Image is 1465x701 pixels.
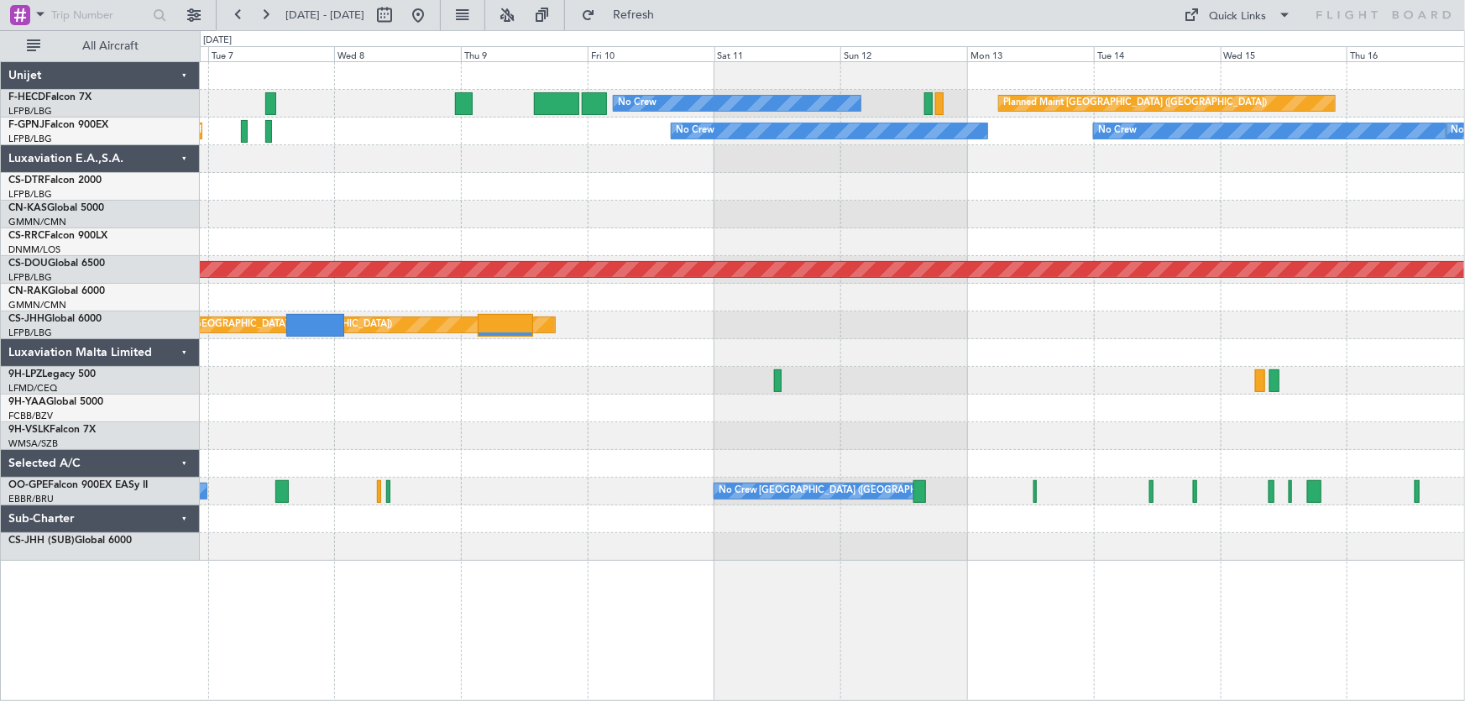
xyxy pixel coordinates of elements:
[8,203,104,213] a: CN-KASGlobal 5000
[8,216,66,228] a: GMMN/CMN
[1094,46,1221,61] div: Tue 14
[8,120,108,130] a: F-GPNJFalcon 900EX
[8,314,44,324] span: CS-JHH
[208,46,335,61] div: Tue 7
[8,120,44,130] span: F-GPNJ
[8,271,52,284] a: LFPB/LBG
[203,34,232,48] div: [DATE]
[334,46,461,61] div: Wed 8
[8,437,58,450] a: WMSA/SZB
[8,397,46,407] span: 9H-YAA
[285,8,364,23] span: [DATE] - [DATE]
[8,243,60,256] a: DNMM/LOS
[1176,2,1300,29] button: Quick Links
[1210,8,1267,25] div: Quick Links
[1221,46,1347,61] div: Wed 15
[8,382,57,395] a: LFMD/CEQ
[8,231,44,241] span: CS-RRC
[8,536,75,546] span: CS-JHH (SUB)
[8,536,132,546] a: CS-JHH (SUB)Global 6000
[8,286,48,296] span: CN-RAK
[967,46,1094,61] div: Mon 13
[8,410,53,422] a: FCBB/BZV
[8,425,50,435] span: 9H-VSLK
[618,91,657,116] div: No Crew
[8,105,52,118] a: LFPB/LBG
[8,259,48,269] span: CS-DOU
[676,118,714,144] div: No Crew
[8,369,96,379] a: 9H-LPZLegacy 500
[1003,91,1268,116] div: Planned Maint [GEOGRAPHIC_DATA] ([GEOGRAPHIC_DATA])
[8,92,45,102] span: F-HECD
[714,46,841,61] div: Sat 11
[8,425,96,435] a: 9H-VSLKFalcon 7X
[8,299,66,311] a: GMMN/CMN
[8,133,52,145] a: LFPB/LBG
[44,40,177,52] span: All Aircraft
[8,286,105,296] a: CN-RAKGlobal 6000
[8,259,105,269] a: CS-DOUGlobal 6500
[573,2,674,29] button: Refresh
[8,188,52,201] a: LFPB/LBG
[51,3,148,28] input: Trip Number
[1098,118,1137,144] div: No Crew
[8,480,148,490] a: OO-GPEFalcon 900EX EASy II
[8,203,47,213] span: CN-KAS
[461,46,588,61] div: Thu 9
[599,9,669,21] span: Refresh
[18,33,182,60] button: All Aircraft
[8,493,54,505] a: EBBR/BRU
[8,314,102,324] a: CS-JHHGlobal 6000
[8,369,42,379] span: 9H-LPZ
[8,480,48,490] span: OO-GPE
[719,479,1000,504] div: No Crew [GEOGRAPHIC_DATA] ([GEOGRAPHIC_DATA] National)
[128,312,392,337] div: Planned Maint [GEOGRAPHIC_DATA] ([GEOGRAPHIC_DATA])
[8,397,103,407] a: 9H-YAAGlobal 5000
[840,46,967,61] div: Sun 12
[8,92,92,102] a: F-HECDFalcon 7X
[588,46,714,61] div: Fri 10
[8,327,52,339] a: LFPB/LBG
[8,175,102,186] a: CS-DTRFalcon 2000
[8,175,44,186] span: CS-DTR
[8,231,107,241] a: CS-RRCFalcon 900LX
